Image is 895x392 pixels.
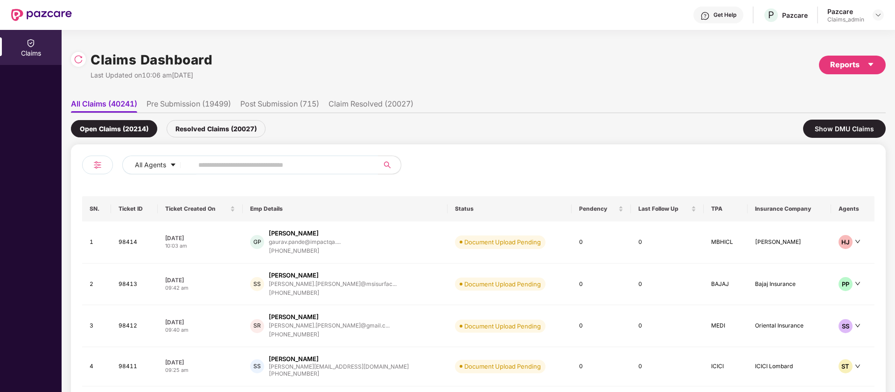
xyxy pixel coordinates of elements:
[830,59,874,71] div: Reports
[91,50,212,70] h1: Claims Dashboard
[82,305,111,347] td: 3
[713,11,736,19] div: Get Help
[748,264,831,306] td: Bajaj Insurance
[748,305,831,347] td: Oriental Insurance
[748,221,831,264] td: [PERSON_NAME]
[92,159,103,171] img: svg+xml;base64,PHN2ZyB4bWxucz0iaHR0cDovL3d3dy53My5vcmcvMjAwMC9zdmciIHdpZHRoPSIyNCIgaGVpZ2h0PSIyNC...
[250,319,264,333] div: SR
[74,55,83,64] img: svg+xml;base64,PHN2ZyBpZD0iUmVsb2FkLTMyeDMyIiB4bWxucz0iaHR0cDovL3d3dy53My5vcmcvMjAwMC9zdmciIHdpZH...
[867,61,874,68] span: caret-down
[329,99,413,113] li: Claim Resolved (20027)
[464,362,541,371] div: Document Upload Pending
[165,242,236,250] div: 10:03 am
[147,99,231,113] li: Pre Submission (19499)
[447,196,572,221] th: Status
[111,196,157,221] th: Ticket ID
[378,161,396,169] span: search
[631,264,704,306] td: 0
[26,38,35,48] img: svg+xml;base64,PHN2ZyBpZD0iQ2xhaW0iIHhtbG5zPSJodHRwOi8vd3d3LnczLm9yZy8yMDAwL3N2ZyIgd2lkdGg9IjIwIi...
[855,281,860,286] span: down
[572,305,630,347] td: 0
[165,284,236,292] div: 09:42 am
[269,330,390,339] div: [PHONE_NUMBER]
[855,323,860,328] span: down
[250,277,264,291] div: SS
[638,205,690,213] span: Last Follow Up
[135,160,166,170] span: All Agents
[269,239,341,245] div: gaurav.pande@impactqa....
[855,239,860,244] span: down
[631,221,704,264] td: 0
[704,196,747,221] th: TPA
[874,11,882,19] img: svg+xml;base64,PHN2ZyBpZD0iRHJvcGRvd24tMzJ4MzIiIHhtbG5zPSJodHRwOi8vd3d3LnczLm9yZy8yMDAwL3N2ZyIgd2...
[827,7,864,16] div: Pazcare
[464,321,541,331] div: Document Upload Pending
[464,279,541,289] div: Document Upload Pending
[704,264,747,306] td: BAJAJ
[111,221,157,264] td: 98414
[165,358,236,366] div: [DATE]
[839,319,853,333] div: SS
[704,221,747,264] td: MBHICL
[82,221,111,264] td: 1
[111,305,157,347] td: 98412
[748,196,831,221] th: Insurance Company
[782,11,808,20] div: Pazcare
[170,162,176,169] span: caret-down
[269,229,319,238] div: [PERSON_NAME]
[11,9,72,21] img: New Pazcare Logo
[165,234,236,242] div: [DATE]
[167,120,266,137] div: Resolved Claims (20027)
[839,235,853,249] div: HJ
[165,276,236,284] div: [DATE]
[803,120,886,138] div: Show DMU Claims
[631,196,704,221] th: Last Follow Up
[768,9,774,21] span: P
[831,196,874,221] th: Agents
[572,221,630,264] td: 0
[269,363,409,370] div: [PERSON_NAME][EMAIL_ADDRESS][DOMAIN_NAME]
[82,264,111,306] td: 2
[243,196,447,221] th: Emp Details
[631,347,704,386] td: 0
[250,235,264,249] div: GP
[827,16,864,23] div: Claims_admin
[71,120,157,137] div: Open Claims (20214)
[269,322,390,328] div: [PERSON_NAME].[PERSON_NAME]@gmail.c...
[572,347,630,386] td: 0
[111,347,157,386] td: 98411
[704,347,747,386] td: ICICI
[111,264,157,306] td: 98413
[579,205,616,213] span: Pendency
[704,305,747,347] td: MEDI
[82,347,111,386] td: 4
[269,247,341,256] div: [PHONE_NUMBER]
[165,366,236,374] div: 09:25 am
[250,359,264,373] div: SS
[158,196,243,221] th: Ticket Created On
[269,271,319,280] div: [PERSON_NAME]
[572,264,630,306] td: 0
[269,313,319,321] div: [PERSON_NAME]
[165,326,236,334] div: 09:40 am
[269,281,397,287] div: [PERSON_NAME].[PERSON_NAME]@msisurfac...
[855,363,860,369] span: down
[839,277,853,291] div: PP
[631,305,704,347] td: 0
[748,347,831,386] td: ICICI Lombard
[91,70,212,80] div: Last Updated on 10:06 am[DATE]
[122,156,196,174] button: All Agentscaret-down
[378,156,401,174] button: search
[269,355,319,363] div: [PERSON_NAME]
[82,196,111,221] th: SN.
[572,196,630,221] th: Pendency
[269,289,397,298] div: [PHONE_NUMBER]
[165,318,236,326] div: [DATE]
[700,11,710,21] img: svg+xml;base64,PHN2ZyBpZD0iSGVscC0zMngzMiIgeG1sbnM9Imh0dHA6Ly93d3cudzMub3JnLzIwMDAvc3ZnIiB3aWR0aD...
[71,99,137,113] li: All Claims (40241)
[839,359,853,373] div: ST
[269,370,409,378] div: [PHONE_NUMBER]
[464,237,541,247] div: Document Upload Pending
[165,205,229,213] span: Ticket Created On
[240,99,319,113] li: Post Submission (715)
